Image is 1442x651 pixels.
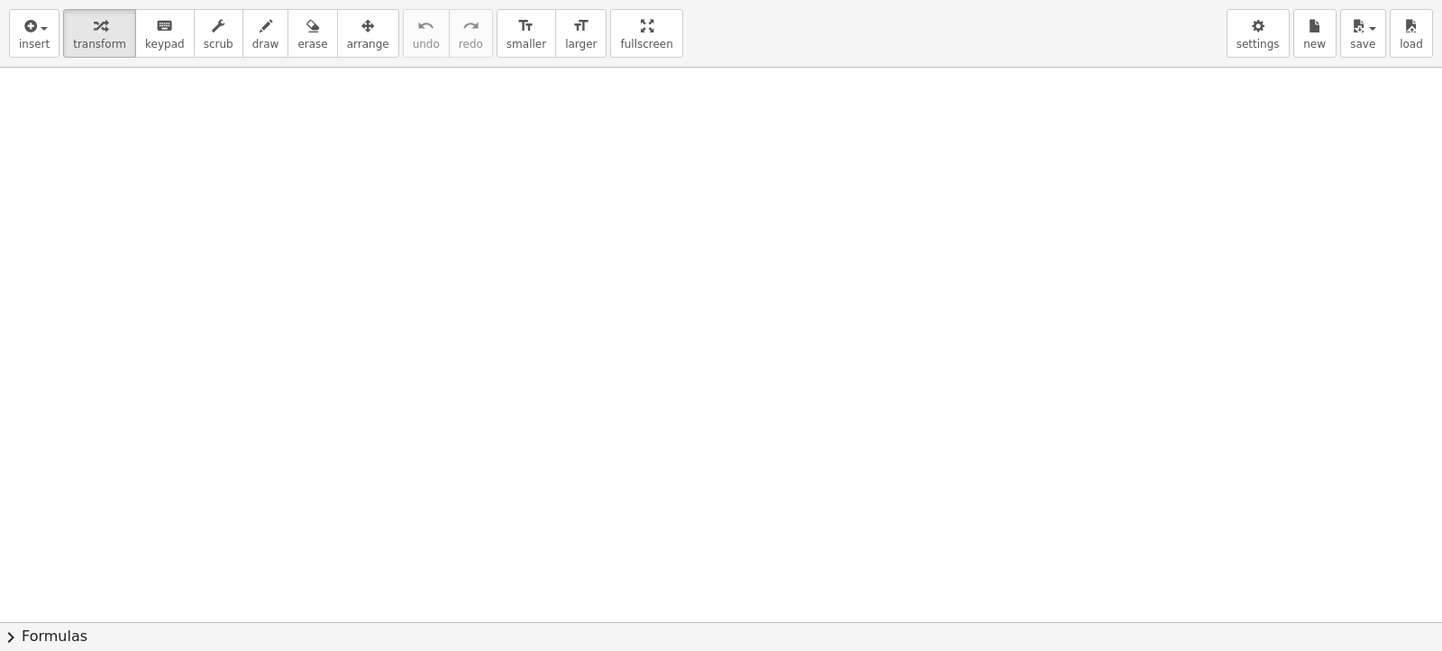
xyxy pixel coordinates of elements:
button: draw [242,9,289,58]
button: fullscreen [610,9,682,58]
i: format_size [517,15,534,37]
button: transform [63,9,136,58]
span: larger [565,38,597,50]
i: undo [417,15,434,37]
button: load [1390,9,1433,58]
span: save [1350,38,1375,50]
button: undoundo [403,9,450,58]
span: keypad [145,38,185,50]
span: scrub [204,38,233,50]
button: scrub [194,9,243,58]
button: new [1293,9,1337,58]
button: format_sizesmaller [497,9,556,58]
button: erase [287,9,337,58]
span: undo [413,38,440,50]
button: insert [9,9,59,58]
button: keyboardkeypad [135,9,195,58]
span: erase [297,38,327,50]
button: save [1340,9,1386,58]
span: settings [1237,38,1280,50]
span: redo [459,38,483,50]
span: load [1400,38,1423,50]
span: arrange [347,38,389,50]
span: insert [19,38,50,50]
button: arrange [337,9,399,58]
span: fullscreen [620,38,672,50]
span: draw [252,38,279,50]
i: format_size [572,15,589,37]
button: redoredo [449,9,493,58]
span: smaller [507,38,546,50]
i: keyboard [156,15,173,37]
i: redo [462,15,479,37]
button: settings [1227,9,1290,58]
span: new [1303,38,1326,50]
span: transform [73,38,126,50]
button: format_sizelarger [555,9,607,58]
